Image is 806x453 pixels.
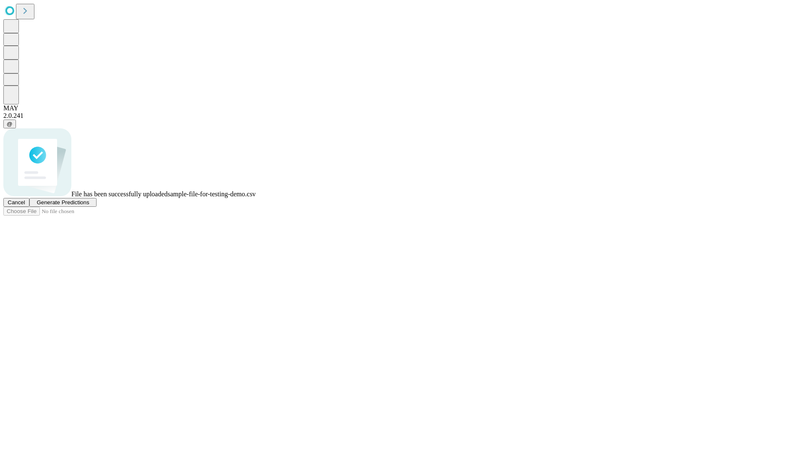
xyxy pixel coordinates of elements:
button: Generate Predictions [29,198,97,207]
span: sample-file-for-testing-demo.csv [167,190,256,198]
span: Cancel [8,199,25,206]
button: Cancel [3,198,29,207]
div: MAY [3,104,803,112]
span: Generate Predictions [37,199,89,206]
span: File has been successfully uploaded [71,190,167,198]
button: @ [3,120,16,128]
span: @ [7,121,13,127]
div: 2.0.241 [3,112,803,120]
